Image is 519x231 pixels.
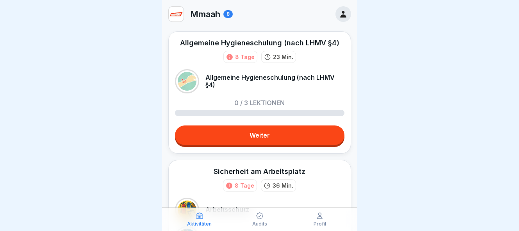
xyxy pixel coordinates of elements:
div: 8 [223,10,233,18]
p: 0 / 3 Lektionen [234,100,285,106]
p: Arbeitsschutz [205,206,249,213]
div: 8 Tage [235,53,255,61]
p: Profil [314,221,326,227]
img: fnerpk4s4ghhmbqfwbhd1f75.png [169,7,184,21]
p: 23 Min. [273,53,293,61]
div: 8 Tage [235,181,254,190]
p: 36 Min. [273,181,293,190]
div: Sicherheit am Arbeitsplatz [214,167,305,176]
p: Mmaah [190,9,220,19]
p: Audits [252,221,267,227]
a: Weiter [175,125,344,145]
p: Allgemeine Hygieneschulung (nach LHMV §4) [205,74,344,89]
p: Aktivitäten [187,221,212,227]
div: Allgemeine Hygieneschulung (nach LHMV §4) [180,38,339,48]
